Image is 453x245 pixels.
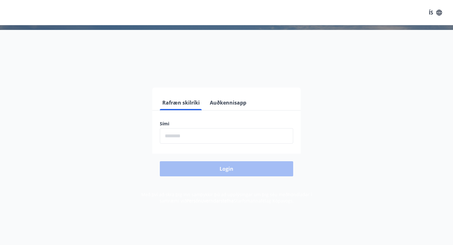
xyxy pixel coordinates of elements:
[141,191,312,204] span: Með því að skrá þig inn samþykkir þú að upplýsingar um þig séu meðhöndlaðar í samræmi við Starfsm...
[207,95,249,110] button: Auðkennisapp
[128,67,325,75] span: Vinsamlegast skráðu þig inn með rafrænum skilríkjum eða Auðkennisappi.
[160,121,293,127] label: Sími
[425,7,445,18] button: ÍS
[8,38,445,62] h1: Félagavefur, Starfsmannafélag Kópavogs
[160,95,202,110] button: Rafræn skilríki
[187,198,234,204] a: Persónuverndarstefna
